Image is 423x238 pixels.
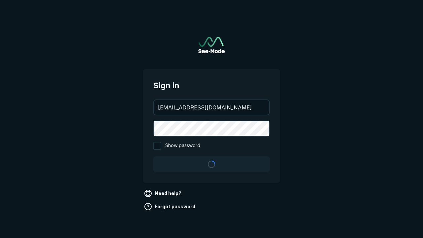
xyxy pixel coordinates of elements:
span: Show password [165,142,200,150]
a: Forgot password [143,201,198,212]
input: your@email.com [154,100,269,115]
a: Go to sign in [198,37,225,53]
span: Sign in [153,80,270,92]
a: Need help? [143,188,184,199]
img: See-Mode Logo [198,37,225,53]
